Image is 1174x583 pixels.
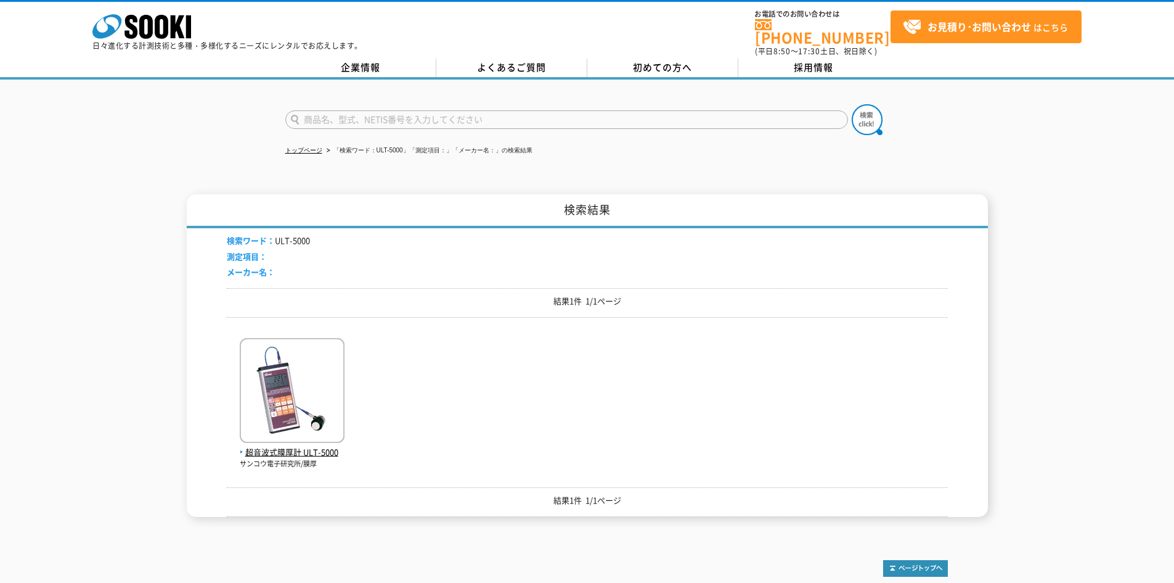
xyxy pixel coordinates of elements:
img: トップページへ [883,560,948,577]
h1: 検索結果 [187,194,988,228]
p: サンコウ電子研究所/膜厚 [240,459,344,469]
span: (平日 ～ 土日、祝日除く) [755,46,877,57]
a: [PHONE_NUMBER] [755,19,891,44]
span: メーカー名： [227,266,275,278]
a: お見積り･お問い合わせはこちら [891,10,1082,43]
span: 初めての方へ [633,60,692,74]
a: 採用情報 [738,59,889,77]
a: 超音波式膜厚計 ULT-5000 [240,433,344,459]
a: 初めての方へ [587,59,738,77]
strong: お見積り･お問い合わせ [927,19,1031,34]
span: 8:50 [773,46,791,57]
span: 超音波式膜厚計 ULT-5000 [240,446,344,459]
input: 商品名、型式、NETIS番号を入力してください [285,110,848,129]
img: ULT-5000 [240,338,344,446]
span: はこちら [903,18,1068,36]
a: トップページ [285,147,322,154]
span: 17:30 [798,46,820,57]
p: 結果1件 1/1ページ [227,295,948,308]
li: 「検索ワード：ULT-5000」「測定項目：」「メーカー名：」の検索結果 [324,144,532,157]
span: 測定項目： [227,250,267,262]
li: ULT-5000 [227,234,310,247]
p: 日々進化する計測技術と多種・多様化するニーズにレンタルでお応えします。 [92,42,362,49]
span: お電話でのお問い合わせは [755,10,891,18]
span: 検索ワード： [227,234,275,246]
a: よくあるご質問 [436,59,587,77]
p: 結果1件 1/1ページ [227,494,948,507]
img: btn_search.png [852,104,883,135]
a: 企業情報 [285,59,436,77]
